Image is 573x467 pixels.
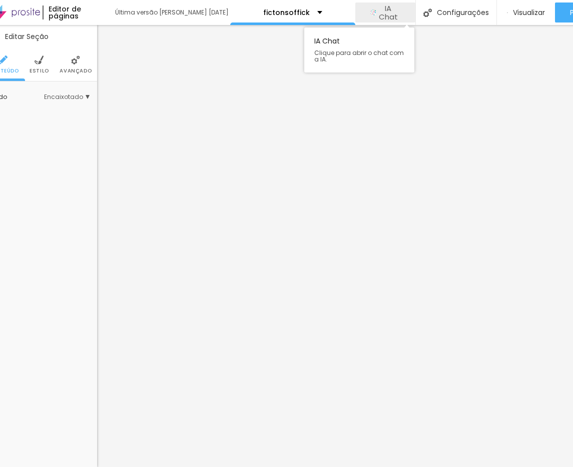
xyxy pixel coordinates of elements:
div: Última versão [PERSON_NAME] [DATE] [115,9,230,15]
img: Icone [423,8,432,17]
span: Encaixotado [44,94,90,100]
span: Estilo [30,68,49,73]
span: Avançado [60,68,92,73]
span: IA Chat [376,4,400,21]
button: AIIA Chat [355,2,415,22]
img: Icone [71,55,80,64]
span: Visualizar [513,8,545,16]
img: AI [370,9,376,16]
span: Clique para abrir o chat com a IA. [314,49,404,62]
div: Editor de páginas [43,5,105,19]
p: fictonsoffick [263,9,310,16]
button: Visualizar [497,2,555,22]
img: Icone [35,55,44,64]
img: view-1.svg [507,8,508,17]
div: IA Chat [304,27,414,72]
